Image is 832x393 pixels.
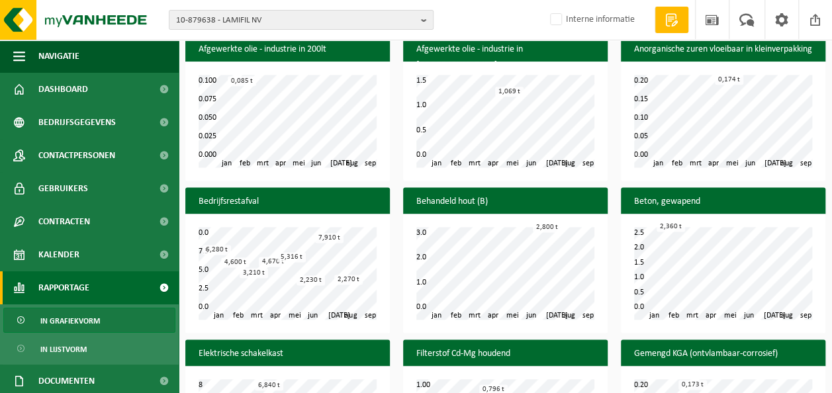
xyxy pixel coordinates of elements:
[277,252,306,262] div: 5,316 t
[221,257,250,267] div: 4,600 t
[297,275,325,285] div: 2,230 t
[185,339,390,369] h3: Elektrische schakelkast
[403,339,608,369] h3: Filterstof Cd-Mg houdend
[169,10,434,30] button: 10-879638 - LAMIFIL NV
[533,222,561,232] div: 2,800 t
[38,106,116,139] span: Bedrijfsgegevens
[176,11,416,30] span: 10-879638 - LAMIFIL NV
[547,10,635,30] label: Interne informatie
[715,75,743,85] div: 0,174 t
[259,257,287,267] div: 4,670 t
[334,275,363,284] div: 2,270 t
[38,172,88,205] span: Gebruikers
[203,245,231,255] div: 6,280 t
[240,268,268,278] div: 3,210 t
[657,222,685,232] div: 2,360 t
[185,187,390,216] h3: Bedrijfsrestafval
[621,187,825,216] h3: Beton, gewapend
[621,339,825,369] h3: Gemengd KGA (ontvlambaar-corrosief)
[38,139,115,172] span: Contactpersonen
[228,76,256,86] div: 0,085 t
[38,40,79,73] span: Navigatie
[495,87,524,97] div: 1,069 t
[38,205,90,238] span: Contracten
[40,308,100,333] span: In grafiekvorm
[403,35,608,80] h3: Afgewerkte olie - industrie in [GEOGRAPHIC_DATA]
[255,380,283,390] div: 6,840 t
[3,336,175,361] a: In lijstvorm
[315,233,344,243] div: 7,910 t
[403,187,608,216] h3: Behandeld hout (B)
[185,35,390,64] h3: Afgewerkte olie - industrie in 200lt
[40,337,87,362] span: In lijstvorm
[38,238,79,271] span: Kalender
[3,308,175,333] a: In grafiekvorm
[38,73,88,106] span: Dashboard
[678,380,707,390] div: 0,173 t
[38,271,89,304] span: Rapportage
[621,35,825,64] h3: Anorganische zuren vloeibaar in kleinverpakking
